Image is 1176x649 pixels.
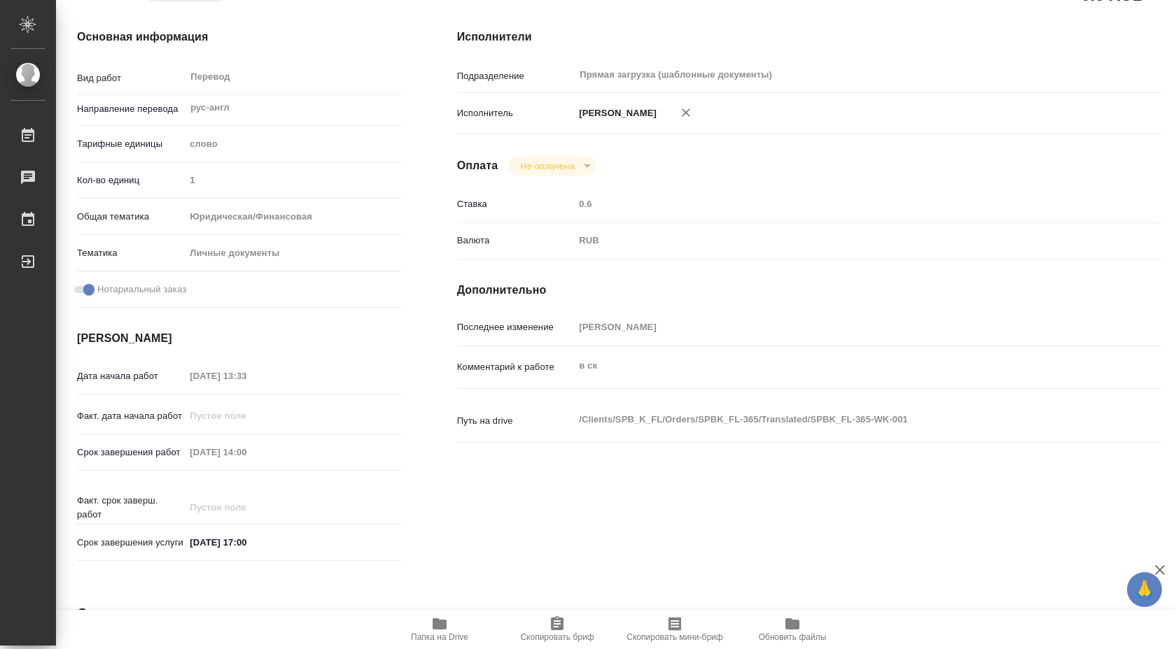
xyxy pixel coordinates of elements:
input: Пустое поле [574,317,1102,337]
p: Направление перевода [77,102,185,116]
p: Факт. дата начала работ [77,409,185,423]
input: Пустое поле [185,406,307,426]
p: Вид работ [77,71,185,85]
span: Папка на Drive [411,632,468,642]
p: Срок завершения услуги [77,536,185,550]
input: ✎ Введи что-нибудь [185,532,307,552]
button: Скопировать мини-бриф [616,610,734,649]
input: Пустое поле [185,442,307,462]
button: Скопировать бриф [498,610,616,649]
h4: Дополнительно [457,282,1161,299]
p: Кол-во единиц [77,173,185,187]
input: Пустое поле [185,497,307,518]
h4: Исполнители [457,29,1161,45]
span: Нотариальный заказ [97,283,186,297]
input: Пустое поле [574,194,1102,214]
button: 🙏 [1127,572,1162,607]
p: Ставка [457,197,575,211]
p: Валюта [457,234,575,248]
p: Путь на drive [457,414,575,428]
div: слово [185,132,400,156]
p: Факт. срок заверш. работ [77,494,185,522]
button: Обновить файлы [734,610,851,649]
span: Скопировать бриф [520,632,594,642]
div: В ожидании [509,157,595,176]
p: Подразделение [457,69,575,83]
div: Личные документы [185,241,400,265]
input: Пустое поле [185,170,400,190]
textarea: в ск [574,354,1102,378]
span: Обновить файлы [759,632,827,642]
p: Тарифные единицы [77,137,185,151]
button: Удалить исполнителя [671,97,701,128]
p: Дата начала работ [77,369,185,383]
button: Папка на Drive [381,610,498,649]
p: Комментарий к работе [457,360,575,374]
span: Скопировать мини-бриф [626,632,722,642]
h4: Основная информация [77,29,401,45]
p: Тематика [77,246,185,260]
span: 🙏 [1133,575,1156,604]
h2: Заказ [77,604,122,626]
button: Не оплачена [516,160,578,172]
div: RUB [574,229,1102,252]
p: Исполнитель [457,106,575,120]
h4: Оплата [457,157,498,174]
textarea: /Clients/SPB_K_FL/Orders/SPBK_FL-365/Translated/SPBK_FL-365-WK-001 [574,408,1102,432]
p: Срок завершения работ [77,445,185,459]
div: Юридическая/Финансовая [185,205,400,229]
input: Пустое поле [185,366,307,386]
h4: [PERSON_NAME] [77,330,401,347]
p: [PERSON_NAME] [574,106,657,120]
p: Последнее изменение [457,320,575,334]
p: Общая тематика [77,210,185,224]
